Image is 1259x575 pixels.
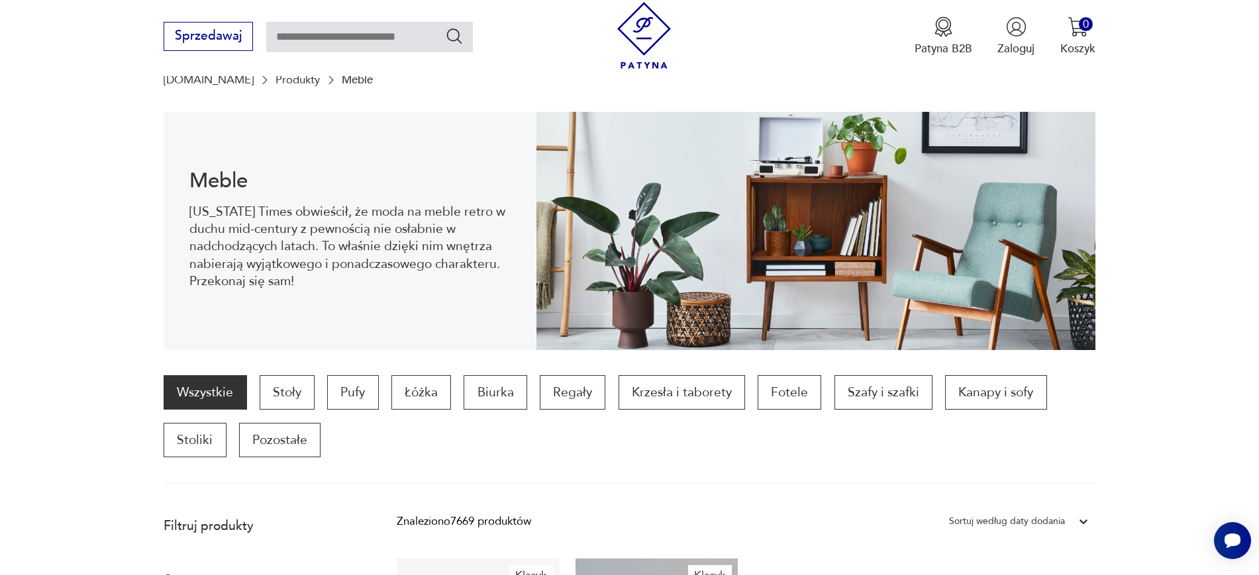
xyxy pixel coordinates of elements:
[391,375,451,410] a: Łóżka
[164,517,358,535] p: Filtruj produkty
[949,513,1065,530] div: Sortuj według daty dodania
[915,17,972,56] a: Ikona medaluPatyna B2B
[758,375,821,410] a: Fotele
[997,41,1034,56] p: Zaloguj
[933,17,954,37] img: Ikona medalu
[619,375,745,410] a: Krzesła i taborety
[189,171,511,191] h1: Meble
[1006,17,1027,37] img: Ikonka użytkownika
[1060,41,1095,56] p: Koszyk
[445,26,464,46] button: Szukaj
[464,375,527,410] a: Biurka
[164,73,254,86] a: [DOMAIN_NAME]
[164,22,253,51] button: Sprzedawaj
[540,375,605,410] a: Regały
[834,375,932,410] a: Szafy i szafki
[1079,17,1093,31] div: 0
[611,2,678,69] img: Patyna - sklep z meblami i dekoracjami vintage
[997,17,1034,56] button: Zaloguj
[164,32,253,42] a: Sprzedawaj
[164,423,226,457] a: Stoliki
[239,423,321,457] a: Pozostałe
[945,375,1046,410] a: Kanapy i sofy
[397,513,531,530] div: Znaleziono 7669 produktów
[189,203,511,290] p: [US_STATE] Times obwieścił, że moda na meble retro w duchu mid-century z pewnością nie osłabnie w...
[342,73,373,86] p: Meble
[915,41,972,56] p: Patyna B2B
[164,375,246,410] a: Wszystkie
[536,112,1095,350] img: Meble
[1214,522,1251,559] iframe: Smartsupp widget button
[1068,17,1088,37] img: Ikona koszyka
[915,17,972,56] button: Patyna B2B
[327,375,378,410] a: Pufy
[1060,17,1095,56] button: 0Koszyk
[276,73,320,86] a: Produkty
[260,375,315,410] a: Stoły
